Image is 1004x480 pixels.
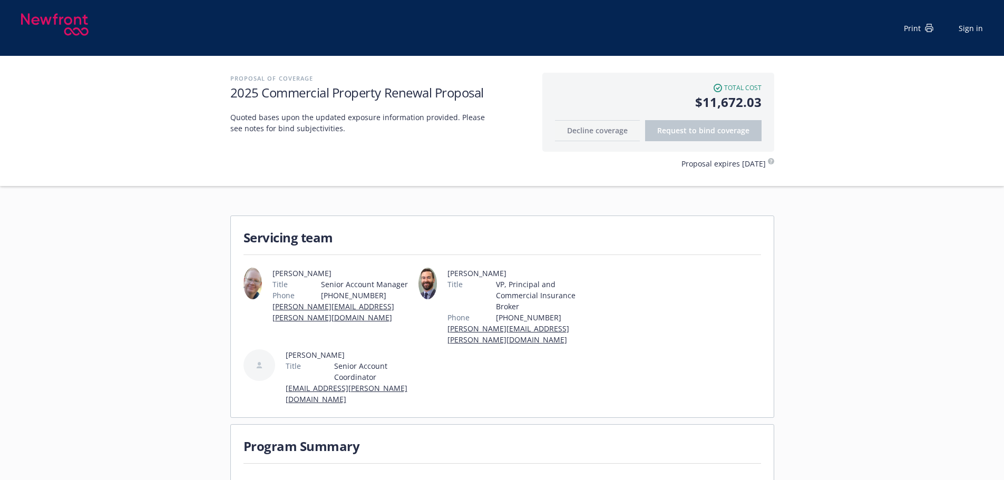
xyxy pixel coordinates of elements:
[321,290,414,301] span: [PHONE_NUMBER]
[567,125,628,135] span: Decline coverage
[272,301,394,322] a: [PERSON_NAME][EMAIL_ADDRESS][PERSON_NAME][DOMAIN_NAME]
[286,349,414,360] span: [PERSON_NAME]
[447,279,463,290] span: Title
[286,383,407,404] a: [EMAIL_ADDRESS][PERSON_NAME][DOMAIN_NAME]
[959,23,983,34] a: Sign in
[904,23,933,34] div: Print
[717,125,749,135] span: coverage
[555,120,640,141] button: Decline coverage
[272,279,288,290] span: Title
[496,279,589,312] span: VP, Principal and Commercial Insurance Broker
[230,112,494,134] span: Quoted bases upon the updated exposure information provided. Please see notes for bind subjectivi...
[243,437,761,455] h1: Program Summary
[243,268,262,299] img: employee photo
[447,268,589,279] span: [PERSON_NAME]
[334,360,414,383] span: Senior Account Coordinator
[230,73,532,84] h2: Proposal of coverage
[272,290,295,301] span: Phone
[230,84,532,101] h1: 2025 Commercial Property Renewal Proposal
[447,312,470,323] span: Phone
[681,158,766,169] span: Proposal expires [DATE]
[243,229,761,246] h1: Servicing team
[272,268,414,279] span: [PERSON_NAME]
[447,324,569,345] a: [PERSON_NAME][EMAIL_ADDRESS][PERSON_NAME][DOMAIN_NAME]
[657,125,749,135] span: Request to bind
[286,360,301,371] span: Title
[645,120,762,141] button: Request to bindcoverage
[418,268,437,299] img: employee photo
[555,93,762,112] span: $11,672.03
[724,83,762,93] span: Total cost
[496,312,589,323] span: [PHONE_NUMBER]
[321,279,414,290] span: Senior Account Manager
